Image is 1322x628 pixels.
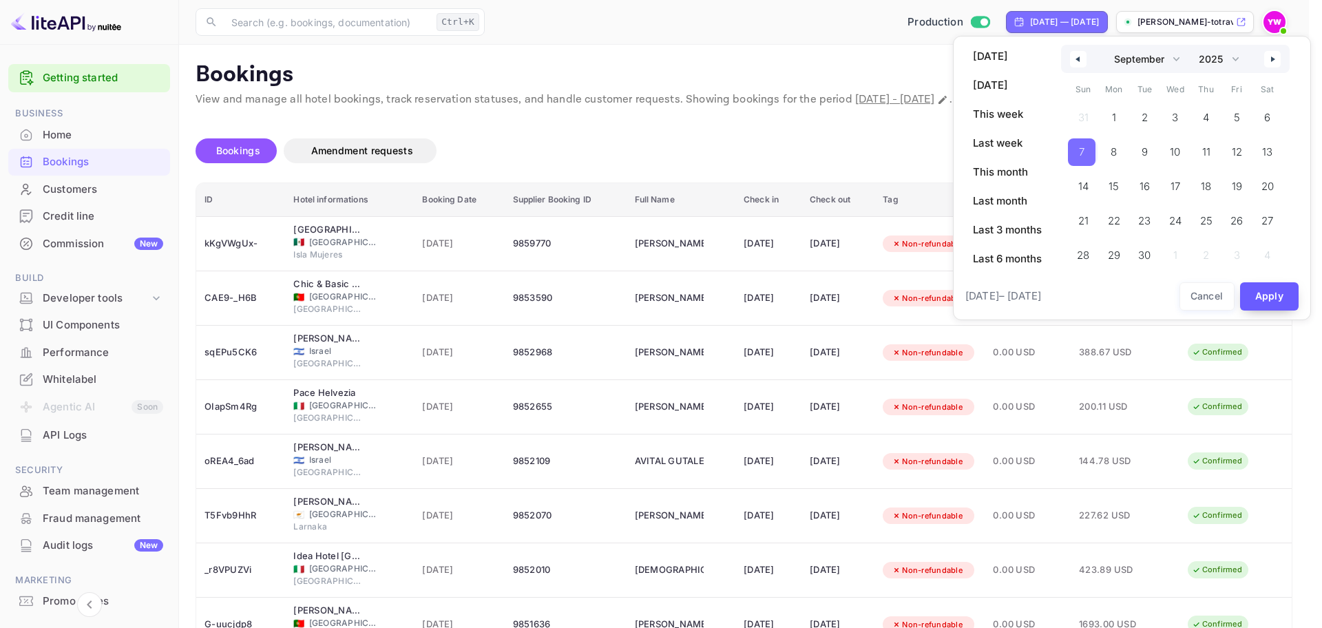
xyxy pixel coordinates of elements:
button: 12 [1221,135,1252,163]
span: 11 [1202,140,1210,165]
span: Tue [1129,78,1160,101]
span: 9 [1142,140,1148,165]
span: 23 [1138,209,1151,233]
button: Last month [965,189,1050,213]
span: 21 [1078,209,1089,233]
span: Fri [1221,78,1252,101]
span: 24 [1169,209,1182,233]
button: This month [965,160,1050,184]
button: 27 [1252,204,1283,231]
span: 25 [1200,209,1213,233]
button: 4 [1190,101,1221,128]
button: 10 [1160,135,1191,163]
button: [DATE] [965,45,1050,68]
span: 13 [1262,140,1272,165]
button: 22 [1099,204,1130,231]
button: [DATE] [965,74,1050,97]
button: 1 [1099,101,1130,128]
span: 17 [1171,174,1180,199]
span: 16 [1140,174,1150,199]
span: Mon [1099,78,1130,101]
button: 6 [1252,101,1283,128]
span: 3 [1172,105,1178,130]
button: 9 [1129,135,1160,163]
span: 6 [1264,105,1270,130]
button: 2 [1129,101,1160,128]
span: Sun [1068,78,1099,101]
span: [DATE] – [DATE] [965,289,1041,304]
button: 29 [1099,238,1130,266]
button: 23 [1129,204,1160,231]
span: 14 [1078,174,1089,199]
button: 16 [1129,169,1160,197]
span: 20 [1261,174,1274,199]
button: 5 [1221,101,1252,128]
button: 19 [1221,169,1252,197]
button: 17 [1160,169,1191,197]
span: 30 [1138,243,1151,268]
span: 4 [1203,105,1209,130]
button: 13 [1252,135,1283,163]
button: Apply [1240,282,1299,311]
span: 5 [1234,105,1240,130]
button: 15 [1099,169,1130,197]
span: 10 [1170,140,1180,165]
button: 30 [1129,238,1160,266]
span: 26 [1230,209,1243,233]
button: Last 6 months [965,247,1050,271]
span: 29 [1108,243,1120,268]
button: 3 [1160,101,1191,128]
span: 18 [1201,174,1211,199]
span: 22 [1108,209,1120,233]
button: 14 [1068,169,1099,197]
span: Sat [1252,78,1283,101]
button: 24 [1160,204,1191,231]
button: This week [965,103,1050,126]
button: 20 [1252,169,1283,197]
button: 25 [1190,204,1221,231]
button: 18 [1190,169,1221,197]
button: 21 [1068,204,1099,231]
span: Thu [1190,78,1221,101]
button: Last 3 months [965,218,1050,242]
span: 8 [1111,140,1117,165]
span: 28 [1077,243,1089,268]
span: Wed [1160,78,1191,101]
button: 26 [1221,204,1252,231]
button: Last week [965,132,1050,155]
span: 15 [1109,174,1119,199]
button: 8 [1099,135,1130,163]
button: 11 [1190,135,1221,163]
span: 2 [1142,105,1148,130]
span: 19 [1232,174,1242,199]
button: Cancel [1179,282,1235,311]
button: 7 [1068,135,1099,163]
span: 1 [1112,105,1116,130]
span: 27 [1261,209,1273,233]
button: 28 [1068,238,1099,266]
span: 12 [1232,140,1242,165]
span: 7 [1079,140,1084,165]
